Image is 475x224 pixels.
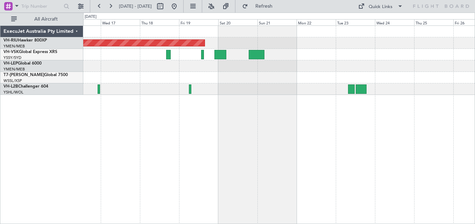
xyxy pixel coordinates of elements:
a: VH-RIUHawker 800XP [3,38,47,43]
span: VH-LEP [3,61,18,66]
div: Fri 19 [179,19,218,25]
a: VH-L2BChallenger 604 [3,84,48,89]
span: VH-RIU [3,38,18,43]
span: T7-[PERSON_NAME] [3,73,44,77]
span: [DATE] - [DATE] [119,3,152,9]
div: Wed 24 [375,19,414,25]
input: Trip Number [21,1,62,12]
button: Quick Links [355,1,406,12]
a: YSSY/SYD [3,55,21,60]
a: YMEN/MEB [3,67,25,72]
a: VH-VSKGlobal Express XRS [3,50,57,54]
div: Quick Links [369,3,392,10]
div: Wed 17 [101,19,140,25]
div: [DATE] [85,14,97,20]
span: All Aircraft [18,17,74,22]
a: WSSL/XSP [3,78,22,83]
a: YMEN/MEB [3,44,25,49]
div: Mon 22 [297,19,336,25]
a: YSHL/WOL [3,90,23,95]
a: VH-LEPGlobal 6000 [3,61,42,66]
div: Thu 25 [414,19,453,25]
div: Thu 18 [140,19,179,25]
button: All Aircraft [8,14,76,25]
button: Refresh [239,1,281,12]
div: Tue 23 [336,19,375,25]
span: Refresh [249,4,279,9]
span: VH-VSK [3,50,19,54]
a: T7-[PERSON_NAME]Global 7500 [3,73,68,77]
span: VH-L2B [3,84,18,89]
div: Sat 20 [218,19,257,25]
div: Sun 21 [257,19,297,25]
